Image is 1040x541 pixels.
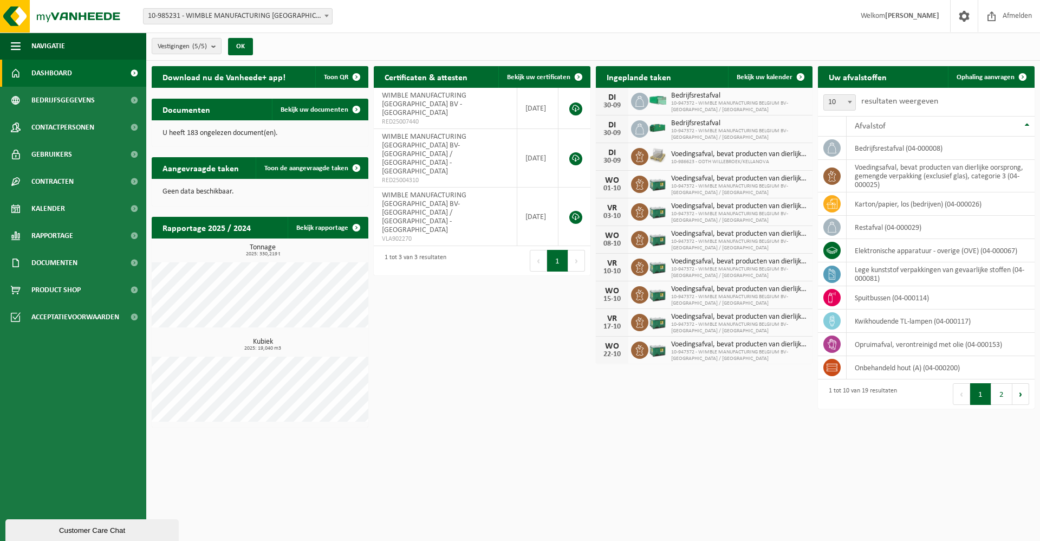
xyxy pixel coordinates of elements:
[601,287,623,295] div: WO
[31,33,65,60] span: Navigatie
[517,88,558,129] td: [DATE]
[31,195,65,222] span: Kalender
[382,133,466,176] span: WIMBLE MANUFACTURING [GEOGRAPHIC_DATA] BV- [GEOGRAPHIC_DATA] / [GEOGRAPHIC_DATA] - [GEOGRAPHIC_DATA]
[324,74,348,81] span: Toon QR
[648,340,667,358] img: PB-LB-0680-HPE-GN-01
[671,294,807,307] span: 10-947372 - WIMBLE MANUFACTURING BELGIUM BV- [GEOGRAPHIC_DATA] / [GEOGRAPHIC_DATA]
[601,185,623,192] div: 01-10
[648,312,667,331] img: PB-LB-0680-HPE-GN-01
[601,351,623,358] div: 22-10
[847,137,1035,160] td: bedrijfsrestafval (04-000008)
[847,356,1035,379] td: onbehandeld hout (A) (04-000200)
[671,340,807,349] span: Voedingsafval, bevat producten van dierlijke oorsprong, gemengde verpakking (exc...
[601,295,623,303] div: 15-10
[648,95,667,105] img: HK-XP-30-GN-00
[671,175,807,183] span: Voedingsafval, bevat producten van dierlijke oorsprong, gemengde verpakking (exc...
[157,252,368,257] span: 2025: 330,219 t
[152,157,250,178] h2: Aangevraagde taken
[157,244,368,257] h3: Tonnage
[152,99,221,120] h2: Documenten
[847,333,1035,356] td: opruimafval, verontreinigd met olie (04-000153)
[507,74,570,81] span: Bekijk uw certificaten
[648,202,667,220] img: PB-LB-0680-HPE-GN-01
[648,229,667,248] img: PB-LB-0680-HPE-GN-01
[601,259,623,268] div: VR
[31,304,119,331] span: Acceptatievoorwaarden
[157,338,368,351] h3: Kubiek
[648,119,667,137] img: HK-XZ-20-GN-00
[847,239,1035,262] td: elektronische apparatuur - overige (OVE) (04-000067)
[601,204,623,212] div: VR
[671,119,807,128] span: Bedrijfsrestafval
[5,517,181,541] iframe: chat widget
[953,383,970,405] button: Previous
[861,97,938,106] label: resultaten weergeven
[824,95,855,110] span: 10
[162,188,357,196] p: Geen data beschikbaar.
[152,217,262,238] h2: Rapportage 2025 / 2024
[601,121,623,130] div: DI
[517,188,558,246] td: [DATE]
[847,160,1035,192] td: voedingsafval, bevat producten van dierlijke oorsprong, gemengde verpakking (exclusief glas), cat...
[547,250,568,272] button: 1
[382,118,509,126] span: RED25007440
[671,257,807,266] span: Voedingsafval, bevat producten van dierlijke oorsprong, gemengde verpakking (exc...
[671,159,807,165] span: 10-986623 - ODTH WILLEBROEK/KELLANOVA
[671,211,807,224] span: 10-947372 - WIMBLE MANUFACTURING BELGIUM BV- [GEOGRAPHIC_DATA] / [GEOGRAPHIC_DATA]
[671,202,807,211] span: Voedingsafval, bevat producten van dierlijke oorsprong, gemengde verpakking (exc...
[601,157,623,165] div: 30-09
[601,149,623,157] div: DI
[264,165,348,172] span: Toon de aangevraagde taken
[601,231,623,240] div: WO
[281,106,348,113] span: Bekijk uw documenten
[818,66,898,87] h2: Uw afvalstoffen
[847,262,1035,286] td: lege kunststof verpakkingen van gevaarlijke stoffen (04-000081)
[272,99,367,120] a: Bekijk uw documenten
[31,114,94,141] span: Contactpersonen
[568,250,585,272] button: Next
[601,268,623,275] div: 10-10
[382,235,509,243] span: VLA902270
[601,130,623,137] div: 30-09
[152,38,222,54] button: Vestigingen(5/5)
[530,250,547,272] button: Previous
[601,93,623,102] div: DI
[991,383,1012,405] button: 2
[601,212,623,220] div: 03-10
[379,249,446,273] div: 1 tot 3 van 3 resultaten
[728,66,811,88] a: Bekijk uw kalender
[671,230,807,239] span: Voedingsafval, bevat producten van dierlijke oorsprong, gemengde verpakking (exc...
[671,266,807,279] span: 10-947372 - WIMBLE MANUFACTURING BELGIUM BV- [GEOGRAPHIC_DATA] / [GEOGRAPHIC_DATA]
[601,314,623,323] div: VR
[31,249,77,276] span: Documenten
[31,276,81,304] span: Product Shop
[192,43,207,50] count: (5/5)
[671,349,807,362] span: 10-947372 - WIMBLE MANUFACTURING BELGIUM BV- [GEOGRAPHIC_DATA] / [GEOGRAPHIC_DATA]
[847,216,1035,239] td: restafval (04-000029)
[823,94,856,111] span: 10
[648,257,667,275] img: PB-LB-0680-HPE-GN-01
[847,310,1035,333] td: kwikhoudende TL-lampen (04-000117)
[737,74,792,81] span: Bekijk uw kalender
[31,141,72,168] span: Gebruikers
[847,286,1035,310] td: spuitbussen (04-000114)
[228,38,253,55] button: OK
[382,176,509,185] span: RED25004310
[885,12,939,20] strong: [PERSON_NAME]
[256,157,367,179] a: Toon de aangevraagde taken
[648,146,667,165] img: LP-PA-00000-WDN-11
[671,313,807,321] span: Voedingsafval, bevat producten van dierlijke oorsprong, gemengde verpakking (exc...
[671,150,807,159] span: Voedingsafval, bevat producten van dierlijke oorsprong, gemengde verpakking (exc...
[671,183,807,196] span: 10-947372 - WIMBLE MANUFACTURING BELGIUM BV- [GEOGRAPHIC_DATA] / [GEOGRAPHIC_DATA]
[382,191,466,234] span: WIMBLE MANUFACTURING [GEOGRAPHIC_DATA] BV- [GEOGRAPHIC_DATA] / [GEOGRAPHIC_DATA] - [GEOGRAPHIC_DATA]
[157,346,368,351] span: 2025: 19,040 m3
[601,240,623,248] div: 08-10
[970,383,991,405] button: 1
[671,239,807,252] span: 10-947372 - WIMBLE MANUFACTURING BELGIUM BV- [GEOGRAPHIC_DATA] / [GEOGRAPHIC_DATA]
[498,66,589,88] a: Bekijk uw certificaten
[671,128,807,141] span: 10-947372 - WIMBLE MANUFACTURING BELGIUM BV- [GEOGRAPHIC_DATA] / [GEOGRAPHIC_DATA]
[601,176,623,185] div: WO
[31,168,74,195] span: Contracten
[152,66,296,87] h2: Download nu de Vanheede+ app!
